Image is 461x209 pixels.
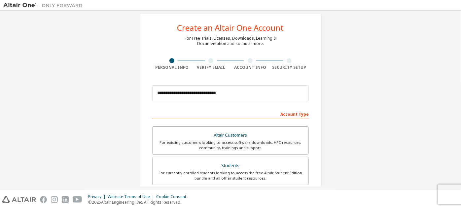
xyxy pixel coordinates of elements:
img: Altair One [3,2,86,9]
img: facebook.svg [40,196,47,203]
img: instagram.svg [51,196,58,203]
div: Cookie Consent [156,194,190,199]
img: youtube.svg [73,196,82,203]
div: Security Setup [270,65,309,70]
div: Verify Email [192,65,231,70]
div: For existing customers looking to access software downloads, HPC resources, community, trainings ... [157,140,304,150]
div: Account Type [152,108,309,119]
div: Create an Altair One Account [177,24,284,32]
div: For Free Trials, Licenses, Downloads, Learning & Documentation and so much more. [185,36,276,46]
div: For currently enrolled students looking to access the free Altair Student Edition bundle and all ... [157,170,304,181]
p: © 2025 Altair Engineering, Inc. All Rights Reserved. [88,199,190,205]
div: Students [157,161,304,170]
div: Personal Info [152,65,192,70]
div: Privacy [88,194,108,199]
div: Website Terms of Use [108,194,156,199]
img: altair_logo.svg [2,196,36,203]
img: linkedin.svg [62,196,69,203]
div: Altair Customers [157,131,304,140]
div: Account Info [230,65,270,70]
